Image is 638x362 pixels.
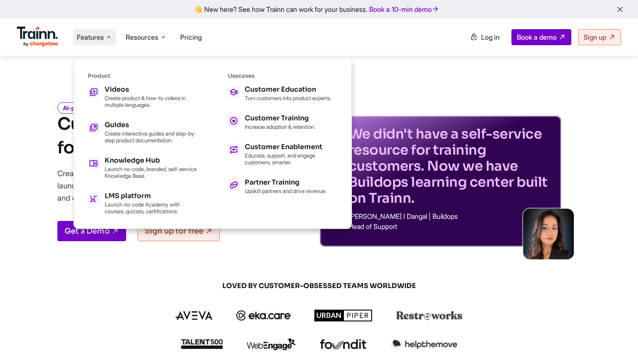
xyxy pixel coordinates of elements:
h5: Customer Education [245,86,331,93]
h5: Customer Training [245,115,315,122]
img: aveva logo [176,311,213,320]
span: Log in [481,33,500,41]
img: sabina-buildops.d2e8138.png [523,209,574,259]
p: Increase adoption & retention. [245,123,315,130]
img: helpthemove logo [390,338,457,350]
p: [PERSON_NAME] I Dangal | Buildops [349,213,551,220]
a: Partner Training Upskill partners and drive revenue. [228,179,338,194]
a: Book a demo [511,29,571,45]
img: ekacare logo [236,310,291,321]
a: Knowledge Hub Launch no-code, branded, self-service Knowledge Base. [88,157,197,179]
p: Upskill partners and drive revenue. [245,188,327,194]
img: Trainn Logo [17,27,58,47]
span: Sign up [584,33,606,41]
p: Create product videos and step-by-step documentation, and launch your Knowledge Base or Academy —... [57,167,281,204]
span: Book a demo [517,33,557,41]
p: Create interactive guides and step-by-step product documentation. [105,130,197,144]
p: Educate, support, and engage customers, smarter. [245,152,338,166]
a: Videos Create product & how-to videos in multiple languages. [88,86,197,108]
a: Book a 10-min demo [368,3,441,15]
i: AI-powered and No-Code [57,102,138,114]
h5: Customer Enablement [245,144,338,150]
p: Launch no-code Academy with courses, quizzes, certifications. [105,201,197,215]
a: Customer Education Turn customers into product experts. [228,86,338,101]
a: Customer Enablement Educate, support, and engage customers, smarter. [228,144,338,166]
div: 👋 New here? See how Trainn can work for your business. [5,5,633,13]
a: Pricing [180,33,202,41]
p: Turn customers into product experts. [245,95,331,101]
img: talent500 logo [181,339,223,349]
h5: LMS platform [105,193,197,199]
p: Head of Support [349,223,551,230]
h6: Product [88,72,197,79]
img: webengage logo [247,338,296,350]
h5: Partner Training [245,179,327,186]
span: Resources [126,33,158,42]
img: urbanpiper logo [314,310,373,321]
p: We didn't have a self-service resource for training customers. Now we have Buildops learning cent... [349,126,551,206]
a: Get a Demo [57,221,126,241]
p: Launch no-code, branded, self-service Knowledge Base. [105,166,197,179]
img: restroworks logo [396,311,462,320]
img: foundit logo [319,339,367,349]
a: Guides Create interactive guides and step-by-step product documentation. [88,122,197,144]
span: LOVED BY CUSTOMER-OBSESSED TEAMS WORLDWIDE [116,281,522,291]
h5: Videos [105,86,197,93]
a: LMS platform Launch no-code Academy with courses, quizzes, certifications. [88,193,197,215]
span: Features [77,33,104,42]
h1: Customer Training Platform for Modern Teams [57,112,287,160]
h5: Knowledge Hub [105,157,197,164]
h6: Usecases [228,72,338,79]
iframe: Chat Widget [596,321,638,362]
a: Sign up [578,29,621,45]
h5: Guides [105,122,197,128]
a: Customer Training Increase adoption & retention. [228,115,338,130]
p: Create product & how-to videos in multiple languages. [105,95,197,108]
a: Sign up for free [138,221,220,241]
a: Log in [465,30,505,45]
